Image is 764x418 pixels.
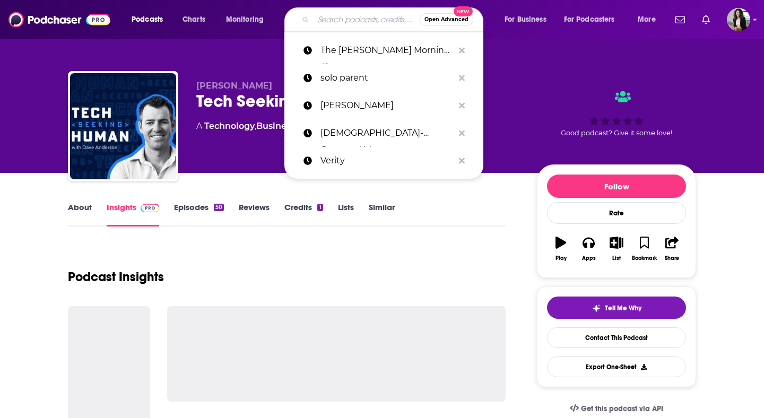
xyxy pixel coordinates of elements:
[557,11,630,28] button: open menu
[547,327,686,348] a: Contact This Podcast
[424,17,468,22] span: Open Advanced
[630,230,658,268] button: Bookmark
[320,37,454,64] p: The Rick Stacy Morning Show
[255,121,256,131] span: ,
[369,202,395,227] a: Similar
[284,119,483,147] a: [DEMOGRAPHIC_DATA]-Centered Mom ([PERSON_NAME])
[214,204,224,211] div: 50
[196,81,272,91] span: [PERSON_NAME]
[612,255,621,262] div: List
[658,230,686,268] button: Share
[547,175,686,198] button: Follow
[671,11,689,29] a: Show notifications dropdown
[420,13,473,26] button: Open AdvancedNew
[547,230,575,268] button: Play
[284,202,323,227] a: Credits1
[564,12,615,27] span: For Podcasters
[727,8,750,31] span: Logged in as ElizabethCole
[174,202,224,227] a: Episodes50
[124,11,177,28] button: open menu
[226,12,264,27] span: Monitoring
[256,121,295,131] a: Business
[555,255,567,262] div: Play
[605,304,641,312] span: Tell Me Why
[204,121,255,131] a: Technology
[537,81,696,146] div: Good podcast? Give it some love!
[547,202,686,224] div: Rate
[70,73,176,179] img: Tech Seeking Human
[632,255,657,262] div: Bookmark
[497,11,560,28] button: open menu
[320,92,454,119] p: heather macfayden
[320,147,454,175] p: Verity
[284,147,483,175] a: Verity
[284,37,483,64] a: The [PERSON_NAME] Morning Show
[454,6,473,16] span: New
[561,129,672,137] span: Good podcast? Give it some love!
[603,230,630,268] button: List
[547,356,686,377] button: Export One-Sheet
[284,64,483,92] a: solo parent
[575,230,602,268] button: Apps
[505,12,546,27] span: For Business
[284,92,483,119] a: [PERSON_NAME]
[317,204,323,211] div: 1
[132,12,163,27] span: Podcasts
[727,8,750,31] img: User Profile
[107,202,159,227] a: InsightsPodchaser Pro
[8,10,110,30] img: Podchaser - Follow, Share and Rate Podcasts
[68,202,92,227] a: About
[727,8,750,31] button: Show profile menu
[320,64,454,92] p: solo parent
[638,12,656,27] span: More
[698,11,714,29] a: Show notifications dropdown
[582,255,596,262] div: Apps
[68,269,164,285] h1: Podcast Insights
[592,304,601,312] img: tell me why sparkle
[294,7,493,32] div: Search podcasts, credits, & more...
[547,297,686,319] button: tell me why sparkleTell Me Why
[665,255,679,262] div: Share
[314,11,420,28] input: Search podcasts, credits, & more...
[219,11,277,28] button: open menu
[176,11,212,28] a: Charts
[630,11,669,28] button: open menu
[183,12,205,27] span: Charts
[338,202,354,227] a: Lists
[581,404,663,413] span: Get this podcast via API
[196,120,391,133] div: A podcast
[239,202,270,227] a: Reviews
[141,204,159,212] img: Podchaser Pro
[320,119,454,147] p: God-Centered Mom (Heather MacFadyen)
